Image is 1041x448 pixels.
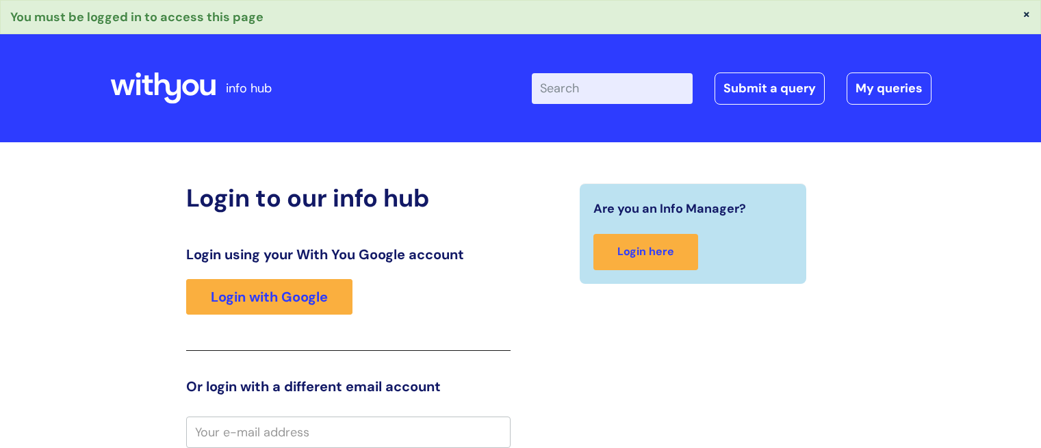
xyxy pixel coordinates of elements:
input: Search [532,73,693,103]
a: My queries [847,73,931,104]
a: Login with Google [186,279,352,315]
h3: Login using your With You Google account [186,246,511,263]
span: Are you an Info Manager? [593,198,746,220]
input: Your e-mail address [186,417,511,448]
h3: Or login with a different email account [186,378,511,395]
a: Submit a query [715,73,825,104]
p: info hub [226,77,272,99]
a: Login here [593,234,698,270]
h2: Login to our info hub [186,183,511,213]
button: × [1023,8,1031,20]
